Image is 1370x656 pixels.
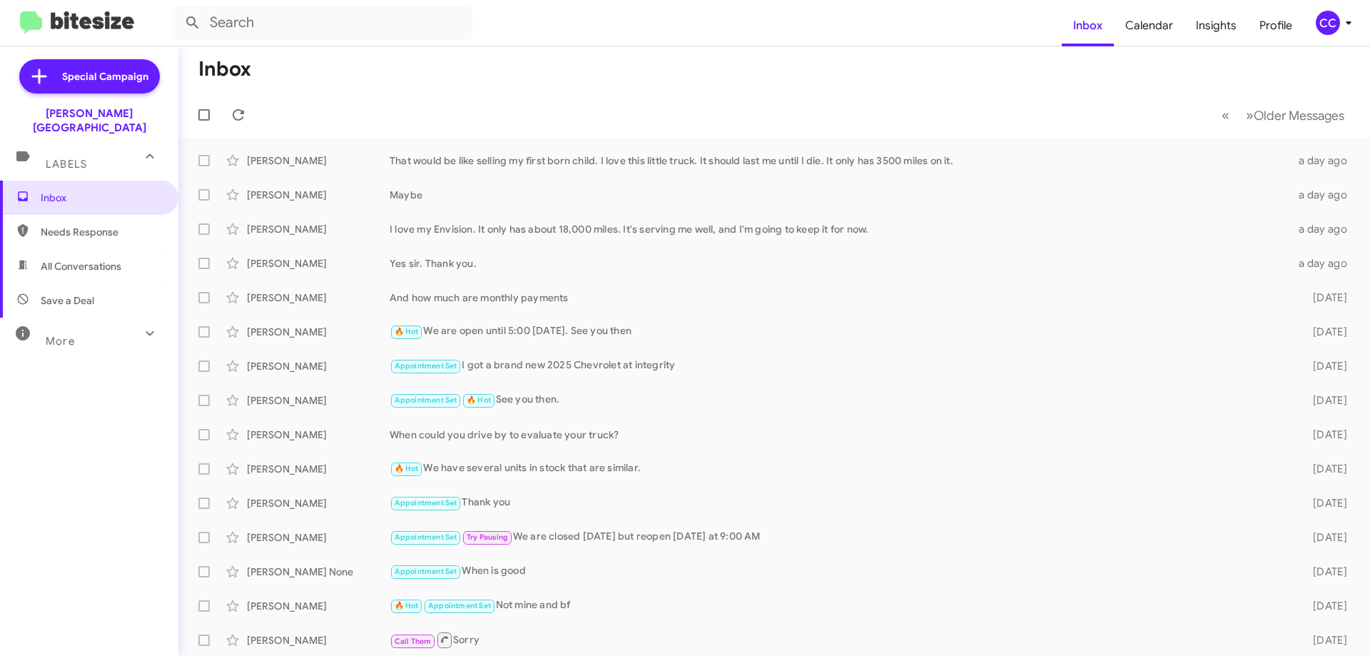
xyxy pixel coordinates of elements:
div: [PERSON_NAME] [247,599,390,613]
div: We are closed [DATE] but reopen [DATE] at 9:00 AM [390,529,1290,545]
div: [PERSON_NAME] [247,462,390,476]
div: When could you drive by to evaluate your truck? [390,428,1290,442]
span: » [1246,106,1254,124]
div: [PERSON_NAME] None [247,565,390,579]
span: All Conversations [41,259,121,273]
span: More [46,335,75,348]
div: See you then. [390,392,1290,408]
div: [DATE] [1290,633,1359,647]
div: [DATE] [1290,291,1359,305]
button: Next [1237,101,1353,130]
div: [DATE] [1290,428,1359,442]
span: 🔥 Hot [467,395,491,405]
div: When is good [390,563,1290,580]
div: We are open until 5:00 [DATE]. See you then [390,323,1290,340]
div: And how much are monthly payments [390,291,1290,305]
div: [DATE] [1290,359,1359,373]
div: I love my Envision. It only has about 18,000 miles. It's serving me well, and I'm going to keep i... [390,222,1290,236]
div: That would be like selling my first born child. I love this little truck. It should last me until... [390,153,1290,168]
div: [PERSON_NAME] [247,222,390,236]
span: Appointment Set [395,498,457,508]
div: [PERSON_NAME] [247,188,390,202]
div: We have several units in stock that are similar. [390,460,1290,477]
h1: Inbox [198,58,251,81]
span: Appointment Set [395,361,457,370]
div: [DATE] [1290,393,1359,408]
div: a day ago [1290,153,1359,168]
a: Profile [1248,5,1304,46]
div: Yes sir. Thank you. [390,256,1290,271]
span: Save a Deal [41,293,94,308]
span: 🔥 Hot [395,601,419,610]
span: 🔥 Hot [395,327,419,336]
span: Appointment Set [428,601,491,610]
div: [DATE] [1290,530,1359,545]
div: [PERSON_NAME] [247,530,390,545]
div: Thank you [390,495,1290,511]
div: [PERSON_NAME] [247,428,390,442]
div: Sorry [390,631,1290,649]
div: [DATE] [1290,565,1359,579]
span: Try Pausing [467,533,508,542]
div: [DATE] [1290,325,1359,339]
a: Calendar [1114,5,1184,46]
span: 🔥 Hot [395,464,419,473]
span: Appointment Set [395,533,457,542]
div: a day ago [1290,256,1359,271]
button: CC [1304,11,1354,35]
span: Labels [46,158,87,171]
button: Previous [1213,101,1238,130]
span: Appointment Set [395,395,457,405]
div: a day ago [1290,188,1359,202]
div: Maybe [390,188,1290,202]
span: Needs Response [41,225,162,239]
nav: Page navigation example [1214,101,1353,130]
span: Older Messages [1254,108,1344,123]
div: a day ago [1290,222,1359,236]
div: [DATE] [1290,599,1359,613]
div: [DATE] [1290,462,1359,476]
div: I got a brand new 2025 Chevrolet at integrity [390,358,1290,374]
span: Appointment Set [395,567,457,576]
input: Search [173,6,472,40]
div: [PERSON_NAME] [247,633,390,647]
a: Insights [1184,5,1248,46]
div: [PERSON_NAME] [247,325,390,339]
span: « [1222,106,1229,124]
span: Inbox [41,191,162,205]
a: Special Campaign [19,59,160,94]
div: Not mine and bf [390,597,1290,614]
div: [PERSON_NAME] [247,153,390,168]
span: Call Them [395,637,432,646]
span: Special Campaign [62,69,148,84]
div: [PERSON_NAME] [247,291,390,305]
div: [PERSON_NAME] [247,256,390,271]
div: [PERSON_NAME] [247,359,390,373]
div: [PERSON_NAME] [247,393,390,408]
div: [DATE] [1290,496,1359,510]
a: Inbox [1062,5,1114,46]
div: [PERSON_NAME] [247,496,390,510]
div: CC [1316,11,1340,35]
